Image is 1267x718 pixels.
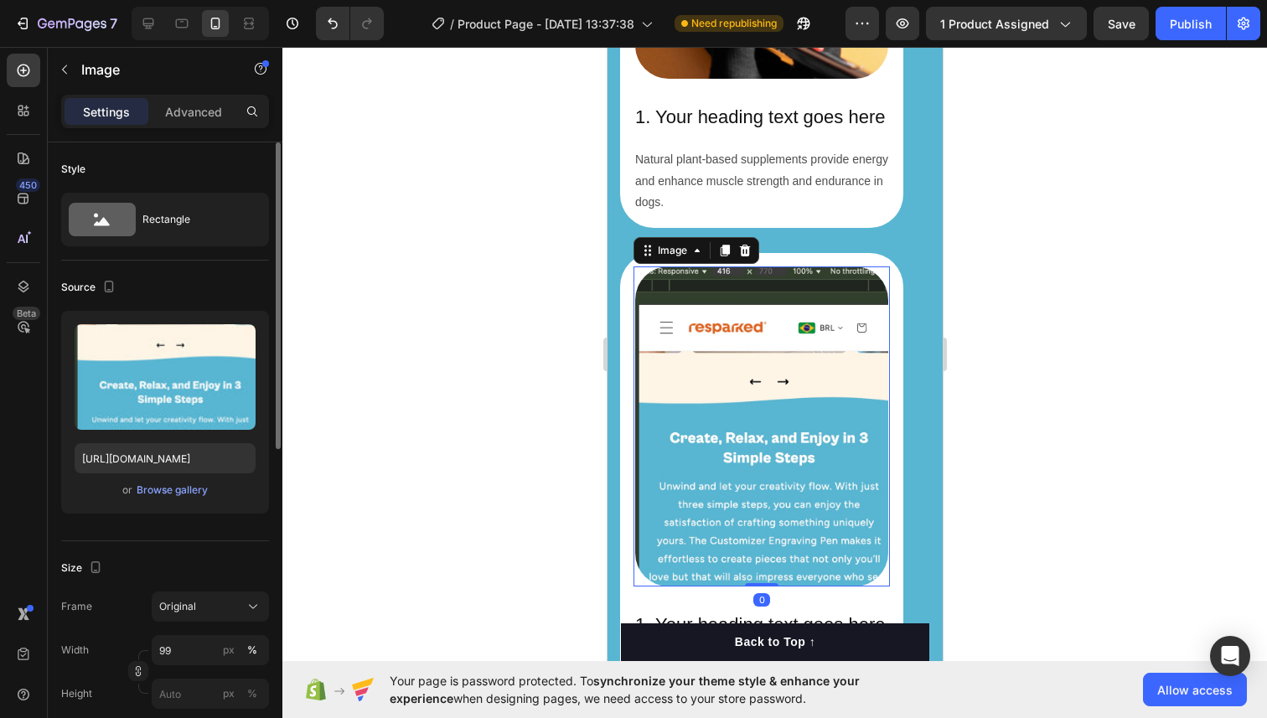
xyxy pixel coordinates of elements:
div: Source [61,276,119,299]
div: % [247,686,257,701]
span: / [450,15,454,33]
input: https://example.com/image.jpg [75,443,256,473]
button: Allow access [1143,673,1247,706]
button: Publish [1156,7,1226,40]
p: Settings [83,103,130,121]
input: px% [152,635,269,665]
button: 7 [7,7,125,40]
button: % [219,684,239,704]
div: Browse gallery [137,483,208,498]
span: Save [1108,17,1135,31]
span: Allow access [1157,681,1233,699]
button: Save [1094,7,1149,40]
div: Publish [1170,15,1212,33]
div: Undo/Redo [316,7,384,40]
p: 7 [110,13,117,34]
button: px [242,640,262,660]
span: 1 product assigned [940,15,1049,33]
div: 450 [16,178,40,192]
label: Frame [61,599,92,614]
span: Product Page - [DATE] 13:37:38 [458,15,634,33]
button: px [242,684,262,704]
button: Original [152,591,269,622]
iframe: Design area [608,47,943,661]
span: or [122,480,132,500]
input: px% [152,679,269,709]
button: 1 product assigned [926,7,1087,40]
button: Browse gallery [136,482,209,498]
img: preview-image [75,324,256,430]
label: Width [61,643,89,658]
span: synchronize your theme style & enhance your experience [390,674,860,705]
div: Rectangle [142,200,245,239]
button: % [219,640,239,660]
p: Image [81,59,224,80]
div: px [223,643,235,658]
div: Style [61,162,85,177]
div: Size [61,557,106,580]
label: Height [61,686,92,701]
span: Your page is password protected. To when designing pages, we need access to your store password. [390,672,925,707]
div: % [247,643,257,658]
div: Open Intercom Messenger [1210,636,1250,676]
p: Advanced [165,103,222,121]
div: Beta [13,307,40,320]
div: px [223,686,235,701]
span: Need republishing [691,16,777,31]
span: Original [159,599,196,614]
